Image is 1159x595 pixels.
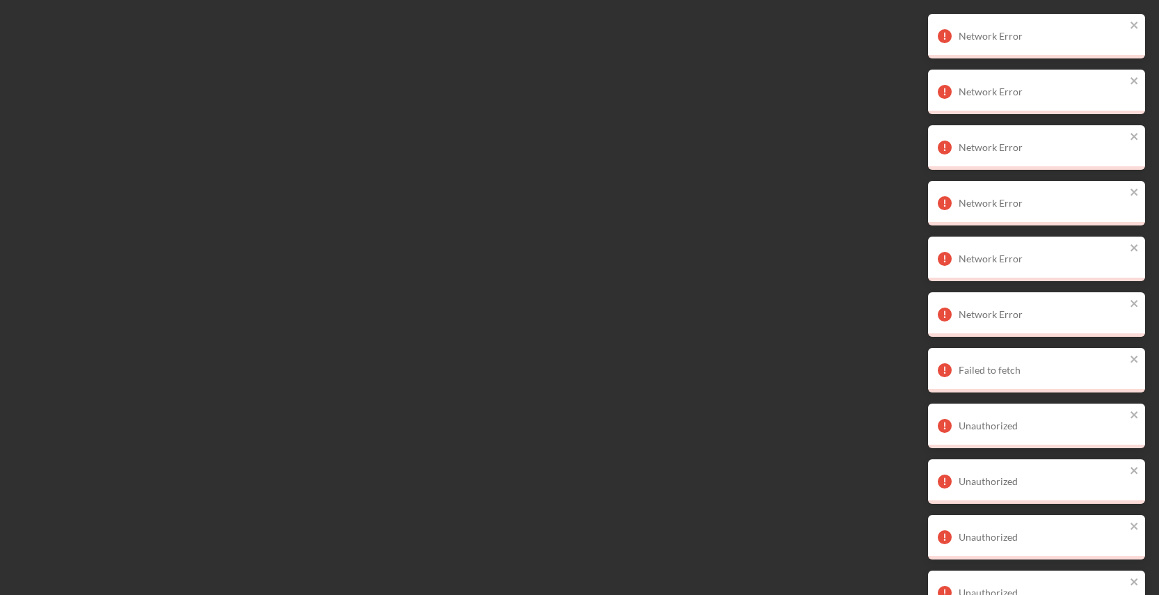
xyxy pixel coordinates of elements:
button: close [1130,19,1140,33]
button: close [1130,242,1140,255]
div: Unauthorized [959,476,1126,487]
div: Network Error [959,309,1126,320]
div: Unauthorized [959,532,1126,543]
div: Network Error [959,31,1126,42]
button: close [1130,465,1140,478]
button: close [1130,131,1140,144]
div: Network Error [959,142,1126,153]
div: Failed to fetch [959,365,1126,376]
button: close [1130,409,1140,422]
button: close [1130,354,1140,367]
div: Unauthorized [959,420,1126,431]
div: Network Error [959,86,1126,97]
div: Network Error [959,253,1126,264]
div: Network Error [959,198,1126,209]
button: close [1130,187,1140,200]
button: close [1130,521,1140,534]
button: close [1130,298,1140,311]
button: close [1130,75,1140,88]
button: close [1130,576,1140,589]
